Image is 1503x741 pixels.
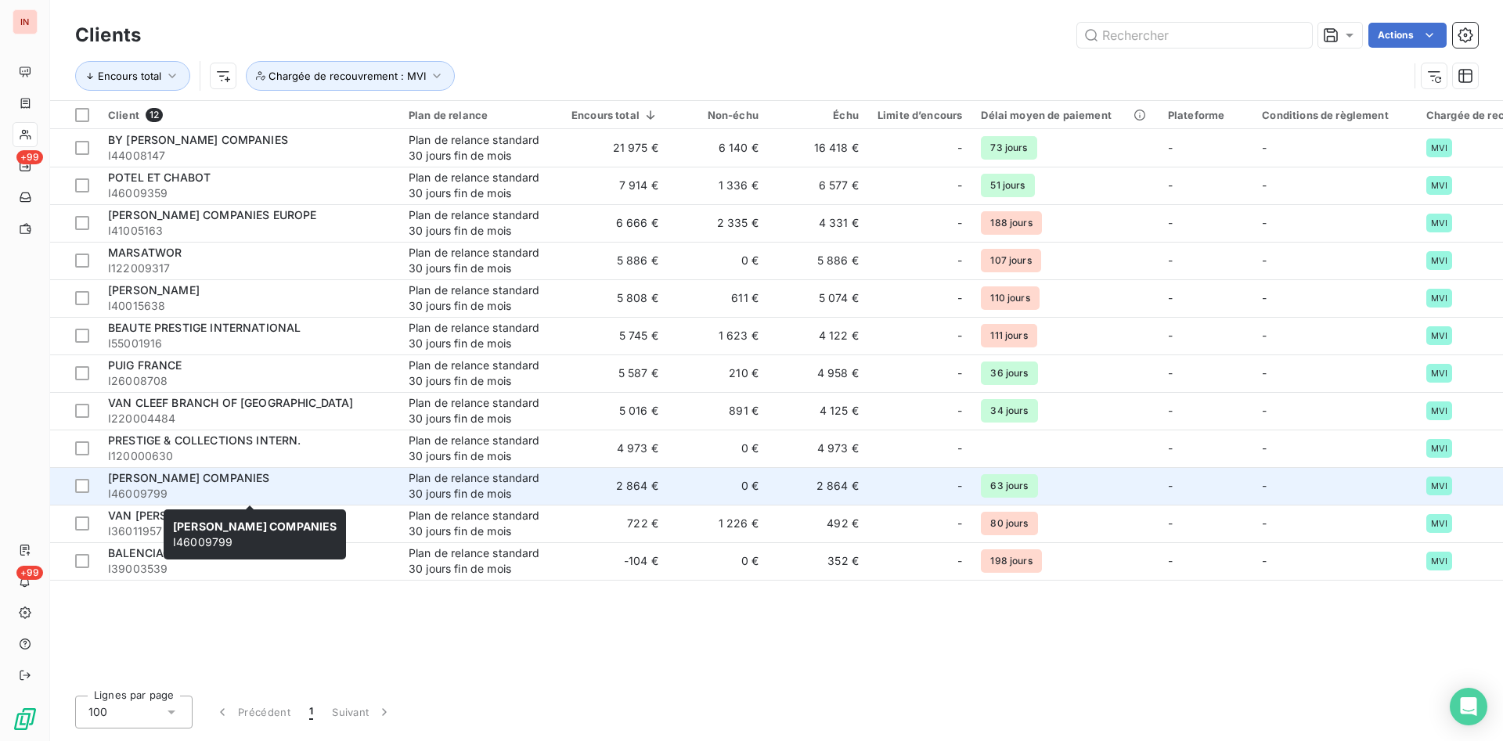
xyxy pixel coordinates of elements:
span: Client [108,109,139,121]
td: 5 587 € [562,354,668,392]
span: I55001916 [108,336,390,351]
span: MVI [1431,143,1447,153]
td: 722 € [562,505,668,542]
span: - [1168,554,1173,567]
span: I46009799 [108,486,390,502]
div: Plan de relance standard 30 jours fin de mois [409,508,553,539]
div: Plan de relance standard 30 jours fin de mois [409,358,553,389]
span: - [1168,366,1173,379]
td: 210 € [668,354,768,392]
td: 4 973 € [768,430,868,467]
td: 6 140 € [668,129,768,167]
td: 5 886 € [768,242,868,279]
span: [PERSON_NAME] COMPANIES [173,520,337,533]
span: - [1262,141,1267,154]
span: MVI [1431,406,1447,415]
span: - [1168,404,1173,417]
span: I39003539 [108,561,390,577]
td: 7 914 € [562,167,668,204]
td: 1 336 € [668,167,768,204]
span: Encours total [98,70,161,82]
span: PRESTIGE & COLLECTIONS INTERN. [108,433,301,447]
span: 111 jours [981,324,1036,347]
div: Plateforme [1168,109,1244,121]
span: - [957,441,962,456]
td: 4 958 € [768,354,868,392]
td: 0 € [668,467,768,505]
span: - [957,215,962,231]
div: Non-échu [677,109,759,121]
td: 2 335 € [668,204,768,242]
span: 188 jours [981,211,1041,235]
span: - [1262,554,1267,567]
span: MVI [1431,256,1447,265]
td: 5 016 € [562,392,668,430]
span: - [957,403,962,419]
span: 12 [146,108,163,122]
td: 5 745 € [562,317,668,354]
td: 611 € [668,279,768,317]
span: I120000630 [108,448,390,464]
span: - [957,253,962,268]
td: 891 € [668,392,768,430]
td: 4 122 € [768,317,868,354]
span: I26008708 [108,373,390,389]
td: 1 226 € [668,505,768,542]
span: - [1262,404,1267,417]
td: 1 623 € [668,317,768,354]
span: - [957,140,962,156]
td: 2 864 € [562,467,668,505]
span: +99 [16,566,43,580]
input: Rechercher [1077,23,1312,48]
span: - [1262,178,1267,192]
h3: Clients [75,21,141,49]
button: Actions [1368,23,1447,48]
span: 80 jours [981,512,1037,535]
div: Plan de relance standard 30 jours fin de mois [409,132,553,164]
button: Encours total [75,61,190,91]
span: - [1262,216,1267,229]
span: MVI [1431,218,1447,228]
td: 0 € [668,430,768,467]
td: 6 577 € [768,167,868,204]
span: - [957,178,962,193]
span: - [957,290,962,306]
span: I41005163 [108,223,390,239]
span: MARSATWOR [108,246,182,259]
span: MVI [1431,181,1447,190]
span: 110 jours [981,286,1039,310]
span: - [957,516,962,531]
td: 0 € [668,242,768,279]
span: I122009317 [108,261,390,276]
div: Plan de relance [409,109,553,121]
span: - [1262,291,1267,304]
img: Logo LeanPay [13,707,38,732]
span: - [1168,216,1173,229]
span: POTEL ET CHABOT [108,171,211,184]
div: Open Intercom Messenger [1450,688,1487,725]
div: Plan de relance standard 30 jours fin de mois [409,433,553,464]
span: I44008147 [108,148,390,164]
span: [PERSON_NAME] COMPANIES EUROPE [108,208,317,221]
span: [PERSON_NAME] [108,283,200,297]
span: 63 jours [981,474,1037,498]
span: - [1168,254,1173,267]
span: 100 [88,704,107,720]
button: Précédent [205,696,300,728]
span: 107 jours [981,249,1040,272]
button: Chargée de recouvrement : MVI [246,61,455,91]
td: 5 808 € [562,279,668,317]
div: Plan de relance standard 30 jours fin de mois [409,207,553,239]
div: Limite d’encours [878,109,962,121]
span: VAN [PERSON_NAME] AND ARPELS [108,509,300,522]
button: 1 [300,696,323,728]
span: 198 jours [981,549,1041,573]
span: BEAUTE PRESTIGE INTERNATIONAL [108,321,301,334]
span: MVI [1431,331,1447,340]
span: 36 jours [981,362,1037,385]
span: PUIG FRANCE [108,358,182,372]
td: 4 973 € [562,430,668,467]
span: I40015638 [108,298,390,314]
span: MVI [1431,481,1447,491]
td: 4 125 € [768,392,868,430]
